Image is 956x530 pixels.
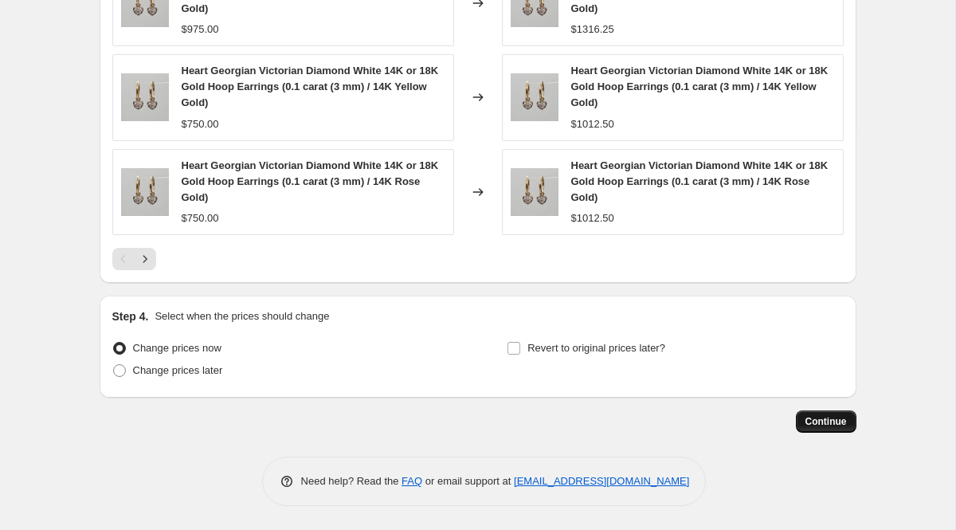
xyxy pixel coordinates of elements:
[155,308,329,324] p: Select when the prices should change
[511,168,558,216] img: 978AA7AD-E886-48B5-8F81-5E914F6E091B_1_105_c_80x.jpg
[121,168,169,216] img: 978AA7AD-E886-48B5-8F81-5E914F6E091B_1_105_c_80x.jpg
[133,342,221,354] span: Change prices now
[301,475,402,487] span: Need help? Read the
[805,415,847,428] span: Continue
[402,475,422,487] a: FAQ
[182,22,219,37] div: $975.00
[133,364,223,376] span: Change prices later
[571,65,829,108] span: Heart Georgian Victorian Diamond White 14K or 18K Gold Hoop Earrings (0.1 carat (3 mm) / 14K Yell...
[571,22,614,37] div: $1316.25
[182,210,219,226] div: $750.00
[527,342,665,354] span: Revert to original prices later?
[514,475,689,487] a: [EMAIL_ADDRESS][DOMAIN_NAME]
[121,73,169,121] img: 978AA7AD-E886-48B5-8F81-5E914F6E091B_1_105_c_80x.jpg
[182,65,439,108] span: Heart Georgian Victorian Diamond White 14K or 18K Gold Hoop Earrings (0.1 carat (3 mm) / 14K Yell...
[571,210,614,226] div: $1012.50
[571,159,829,203] span: Heart Georgian Victorian Diamond White 14K or 18K Gold Hoop Earrings (0.1 carat (3 mm) / 14K Rose...
[796,410,856,433] button: Continue
[112,248,156,270] nav: Pagination
[134,248,156,270] button: Next
[182,116,219,132] div: $750.00
[511,73,558,121] img: 978AA7AD-E886-48B5-8F81-5E914F6E091B_1_105_c_80x.jpg
[422,475,514,487] span: or email support at
[571,116,614,132] div: $1012.50
[182,159,439,203] span: Heart Georgian Victorian Diamond White 14K or 18K Gold Hoop Earrings (0.1 carat (3 mm) / 14K Rose...
[112,308,149,324] h2: Step 4.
